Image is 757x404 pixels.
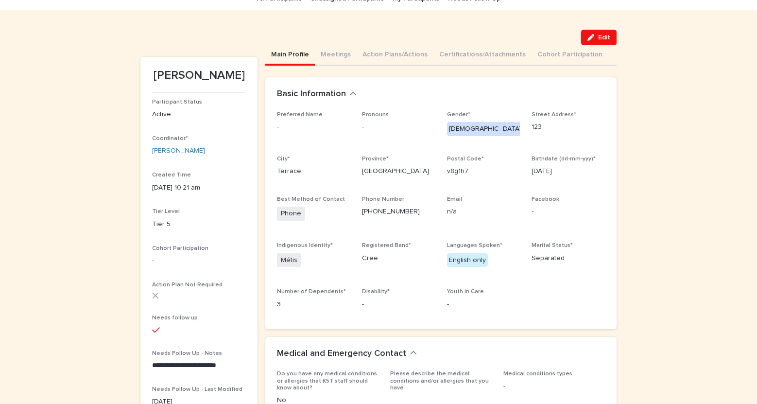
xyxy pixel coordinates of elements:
[447,243,502,248] span: Languages Spoken*
[315,45,357,66] button: Meetings
[152,69,246,83] p: [PERSON_NAME]
[532,122,605,132] p: 123
[265,45,315,66] button: Main Profile
[152,183,246,193] p: [DATE] 10:21 am
[447,112,470,118] span: Gender*
[152,256,246,266] p: -
[532,243,573,248] span: Marital Status*
[362,299,435,310] p: -
[152,99,202,105] span: Participant Status
[277,243,333,248] span: Indigenous Identity*
[362,166,435,176] p: [GEOGRAPHIC_DATA]
[362,208,420,215] a: [PHONE_NUMBER]
[277,166,350,176] p: Terrace
[357,45,433,66] button: Action Plans/Actions
[152,146,205,156] a: [PERSON_NAME]
[447,166,520,176] p: v8g1h7
[598,34,610,41] span: Edit
[277,207,305,221] span: Phone
[447,207,520,217] p: n/a
[447,196,462,202] span: Email
[532,166,605,176] p: [DATE]
[277,371,377,391] span: Do you have any medical conditions or allergies that K5T staff should know about?
[433,45,532,66] button: Certifications/Attachments
[362,253,435,263] p: Cree
[152,315,198,321] span: Needs follow up
[277,156,290,162] span: City*
[277,289,346,295] span: Number of Dependents*
[277,349,406,359] h2: Medical and Emergency Contact
[152,136,188,141] span: Coordinator*
[277,299,350,310] p: 3
[447,156,484,162] span: Postal Code*
[152,246,208,251] span: Cohort Participation
[532,112,576,118] span: Street Address*
[362,289,390,295] span: Disability*
[503,371,572,377] span: Medical conditions types
[152,351,222,356] span: Needs Follow Up - Notes
[362,112,389,118] span: Pronouns
[277,349,417,359] button: Medical and Emergency Contact
[362,156,389,162] span: Province*
[532,156,596,162] span: Birthdate (dd-mm-yyy)*
[532,45,608,66] button: Cohort Participation
[503,382,605,392] p: -
[277,112,323,118] span: Preferred Name
[390,371,489,391] span: Please describe the medical conditions and/or allergies that you have
[277,89,346,100] h2: Basic Information
[152,282,223,288] span: Action Plan Not Required
[152,109,246,120] p: Active
[152,219,246,229] p: Tier 5
[532,207,605,217] p: -
[277,196,345,202] span: Best Method of Contact
[532,196,559,202] span: Facebook
[152,209,180,214] span: Tier Level
[362,196,404,202] span: Phone Number
[152,172,191,178] span: Created Time
[277,89,357,100] button: Basic Information
[277,253,301,267] span: Métis
[447,299,520,310] p: -
[152,386,242,392] span: Needs Follow Up - Last Modified
[447,289,484,295] span: Youth in Care
[362,122,435,132] p: -
[362,243,411,248] span: Registered Band*
[581,30,617,45] button: Edit
[447,122,523,136] div: [DEMOGRAPHIC_DATA]
[447,253,488,267] div: English only
[277,122,350,132] p: -
[532,253,605,263] p: Separated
